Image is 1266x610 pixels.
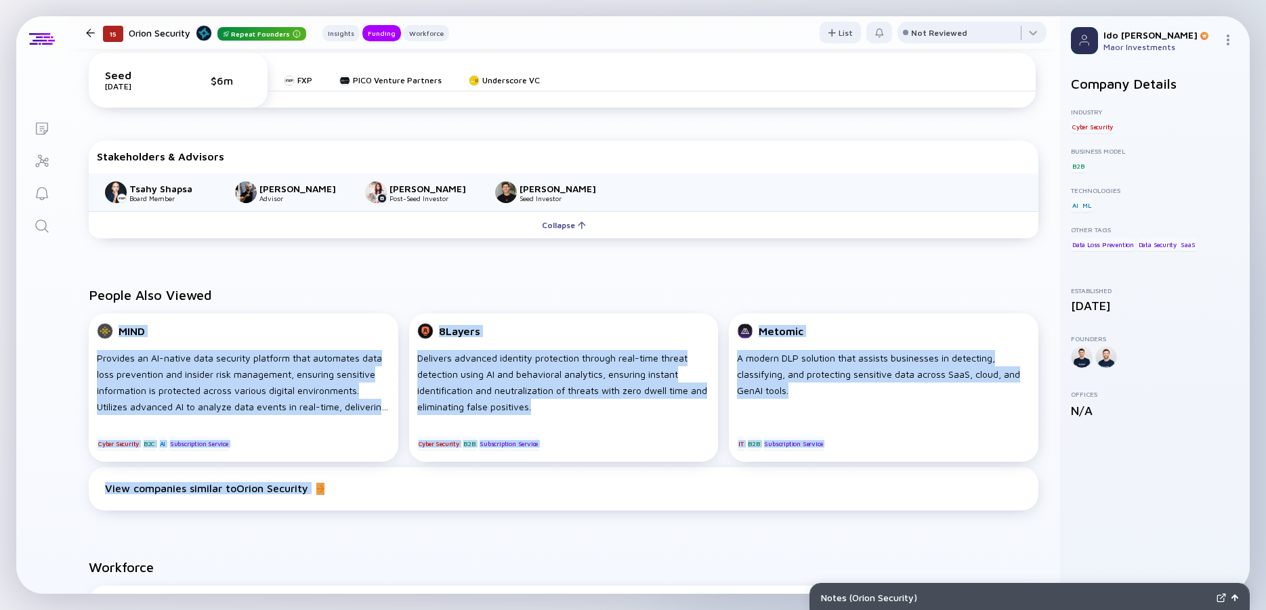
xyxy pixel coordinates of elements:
[417,350,711,415] div: Delivers advanced identity protection through real-time threat detection using AI and behavioral ...
[469,75,540,85] a: Underscore VC
[105,482,308,494] div: View companies similar to Orion Security
[1231,594,1238,601] img: Open Notes
[737,350,1030,415] div: A modern DLP solution that assists businesses in detecting, classifying, and protecting sensitive...
[534,215,594,236] div: Collapse
[97,350,390,415] div: Provides an AI-native data security platform that automates data loss prevention and insider risk...
[353,75,442,85] div: PICO Venture Partners
[1179,238,1196,251] div: SaaS
[169,437,230,450] div: Subscription Service
[365,181,387,203] img: Shira Kaplan picture
[1071,198,1080,212] div: AI
[142,437,156,450] div: B2C
[89,559,1038,575] h2: Workforce
[105,69,173,81] div: Seed
[417,437,461,450] div: Cyber Security
[439,325,480,337] div: 8Layers
[1071,120,1114,133] div: Cyber Security
[89,211,1038,238] button: Collapse
[103,26,123,42] div: 15
[159,437,167,450] div: AI
[389,183,479,194] div: [PERSON_NAME]
[105,181,127,203] img: Tsahy Shapsa picture
[746,437,761,450] div: B2B
[1071,147,1239,155] div: Business Model
[389,194,479,202] div: Post-Seed Investor
[404,25,449,41] button: Workforce
[1137,238,1178,251] div: Data Security
[89,313,398,467] a: MINDProvides an AI-native data security platform that automates data loss prevention and insider ...
[259,194,349,202] div: Advisor
[217,27,306,41] div: Repeat Founders
[520,194,609,202] div: Seed Investor
[119,325,145,337] div: MIND
[1071,286,1239,295] div: Established
[16,111,67,144] a: Lists
[478,437,539,450] div: Subscription Service
[89,287,1038,303] h2: People Also Viewed
[1071,159,1085,173] div: B2B
[97,150,1030,162] div: Stakeholders & Advisors
[211,74,251,87] div: $6m
[1071,334,1239,343] div: Founders
[1071,27,1098,54] img: Profile Picture
[362,26,401,40] div: Funding
[362,25,401,41] button: Funding
[495,181,517,203] img: Eylam Milner picture
[1071,76,1239,91] h2: Company Details
[409,313,719,467] a: 8LayersDelivers advanced identity protection through real-time threat detection using AI and beha...
[1103,42,1217,52] div: Maor Investments
[462,437,476,450] div: B2B
[129,24,306,41] div: Orion Security
[259,183,349,194] div: [PERSON_NAME]
[16,176,67,209] a: Reminders
[759,325,803,337] div: Metomic
[1223,35,1233,45] img: Menu
[737,437,745,450] div: IT
[520,183,609,194] div: [PERSON_NAME]
[16,209,67,241] a: Search
[97,437,140,450] div: Cyber Security
[1071,404,1239,418] div: N/A
[1081,198,1093,212] div: ML
[284,75,312,85] a: FXP
[16,144,67,176] a: Investor Map
[1071,225,1239,234] div: Other Tags
[322,26,360,40] div: Insights
[129,194,219,202] div: Board Member
[129,183,219,194] div: Tsahy Shapsa
[729,313,1038,467] a: MetomicA modern DLP solution that assists businesses in detecting, classifying, and protecting se...
[105,81,173,91] div: [DATE]
[821,592,1211,603] div: Notes ( Orion Security )
[235,181,257,203] img: Itay Oved picture
[297,75,312,85] div: FXP
[911,28,967,38] div: Not Reviewed
[1071,186,1239,194] div: Technologies
[404,26,449,40] div: Workforce
[1103,29,1217,41] div: Ido [PERSON_NAME]
[1071,299,1239,313] div: [DATE]
[763,437,824,450] div: Subscription Service
[820,22,861,43] button: List
[1071,238,1135,251] div: Data Loss Prevention
[1217,593,1226,603] img: Expand Notes
[1071,108,1239,116] div: Industry
[1071,390,1239,398] div: Offices
[482,75,540,85] div: Underscore VC
[322,25,360,41] button: Insights
[339,75,442,85] a: PICO Venture Partners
